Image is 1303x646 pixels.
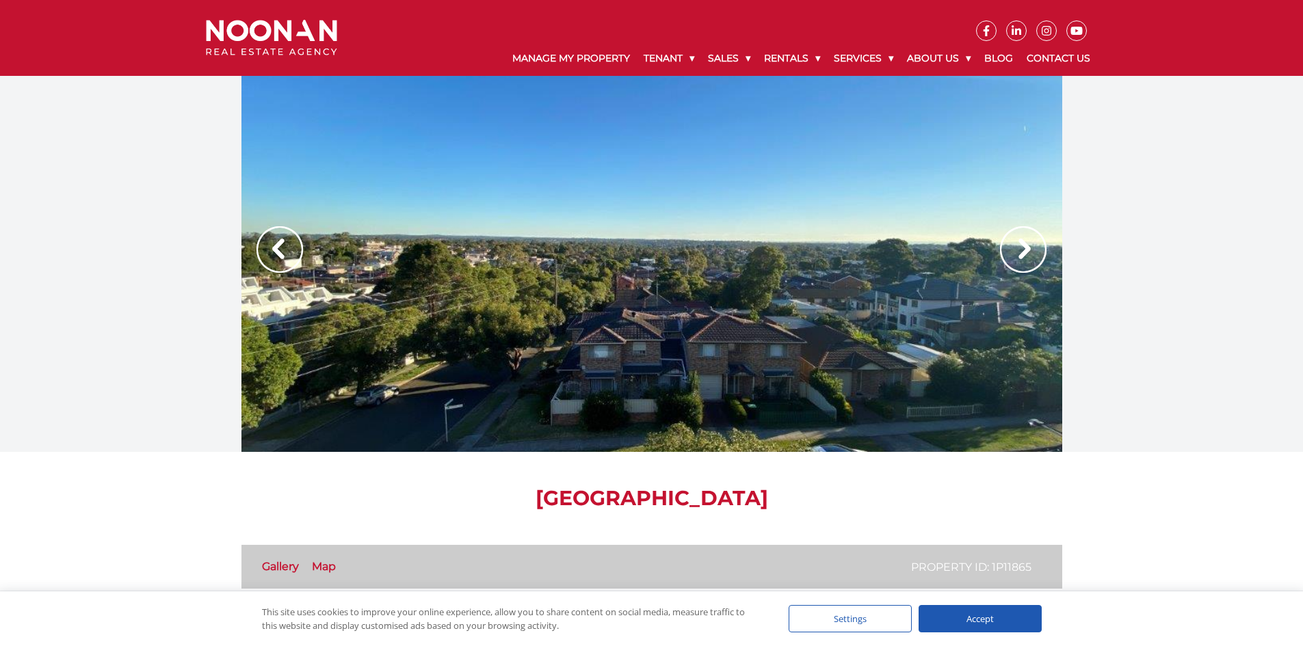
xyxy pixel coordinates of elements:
[262,605,761,632] div: This site uses cookies to improve your online experience, allow you to share content on social me...
[977,41,1020,76] a: Blog
[262,560,299,573] a: Gallery
[637,41,701,76] a: Tenant
[206,20,337,56] img: Noonan Real Estate Agency
[1020,41,1097,76] a: Contact Us
[789,605,912,632] div: Settings
[256,226,303,273] img: Arrow slider
[701,41,757,76] a: Sales
[505,41,637,76] a: Manage My Property
[241,486,1062,511] h1: [GEOGRAPHIC_DATA]
[919,605,1042,632] div: Accept
[1000,226,1047,273] img: Arrow slider
[757,41,827,76] a: Rentals
[900,41,977,76] a: About Us
[827,41,900,76] a: Services
[312,560,336,573] a: Map
[911,558,1031,576] p: Property ID: 1P11865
